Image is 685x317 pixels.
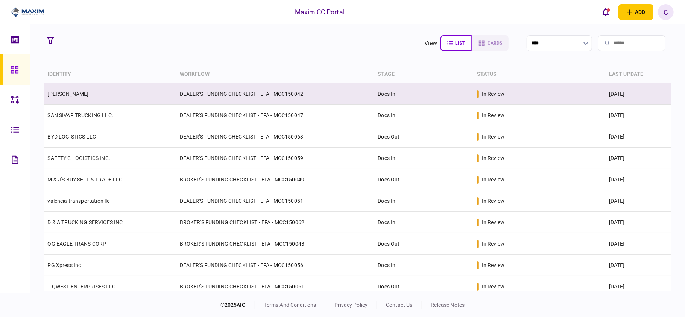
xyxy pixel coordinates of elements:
[47,134,96,140] a: BYD LOGISTICS LLC
[176,169,374,190] td: BROKER'S FUNDING CHECKLIST - EFA - MCC150049
[488,41,503,46] span: cards
[605,233,671,255] td: [DATE]
[482,90,504,98] div: in review
[176,276,374,297] td: BROKER'S FUNDING CHECKLIST - EFA - MCC150061
[482,133,504,140] div: in review
[618,4,653,20] button: open adding identity options
[374,169,473,190] td: Docs Out
[47,262,81,268] a: PG Xpress Inc
[220,301,255,309] div: © 2025 AIO
[473,66,605,83] th: status
[482,197,504,205] div: in review
[47,241,107,247] a: OG EAGLE TRANS CORP.
[176,148,374,169] td: DEALER'S FUNDING CHECKLIST - EFA - MCC150059
[605,126,671,148] td: [DATE]
[374,255,473,276] td: Docs In
[295,7,345,17] div: Maxim CC Portal
[605,255,671,276] td: [DATE]
[176,190,374,212] td: DEALER'S FUNDING CHECKLIST - EFA - MCC150051
[472,35,509,51] button: cards
[374,66,473,83] th: stage
[374,83,473,105] td: Docs In
[11,6,44,18] img: client company logo
[598,4,614,20] button: open notifications list
[176,255,374,276] td: DEALER'S FUNDING CHECKLIST - EFA - MCC150056
[482,176,504,183] div: in review
[386,302,412,308] a: contact us
[605,148,671,169] td: [DATE]
[482,240,504,248] div: in review
[176,212,374,233] td: BROKER'S FUNDING CHECKLIST - EFA - MCC150062
[47,198,109,204] a: valencia transportation llc
[176,105,374,126] td: DEALER'S FUNDING CHECKLIST - EFA - MCC150047
[605,105,671,126] td: [DATE]
[47,219,123,225] a: D & A TRUCKING SERVICES INC
[482,154,504,162] div: in review
[176,126,374,148] td: DEALER'S FUNDING CHECKLIST - EFA - MCC150063
[374,105,473,126] td: Docs In
[176,233,374,255] td: BROKER'S FUNDING CHECKLIST - EFA - MCC150043
[374,233,473,255] td: Docs Out
[374,276,473,297] td: Docs Out
[47,155,110,161] a: SAFETY C LOGISTICS INC.
[482,261,504,269] div: in review
[176,83,374,105] td: DEALER'S FUNDING CHECKLIST - EFA - MCC150042
[605,66,671,83] th: last update
[374,126,473,148] td: Docs Out
[424,39,437,48] div: view
[176,66,374,83] th: workflow
[47,177,122,183] a: M & J'S BUY SELL & TRADE LLC
[431,302,465,308] a: release notes
[605,190,671,212] td: [DATE]
[605,212,671,233] td: [DATE]
[47,284,115,290] a: T QWEST ENTERPRISES LLC
[374,190,473,212] td: Docs In
[374,148,473,169] td: Docs In
[334,302,368,308] a: privacy policy
[482,283,504,290] div: in review
[44,66,176,83] th: identity
[482,112,504,119] div: in review
[605,83,671,105] td: [DATE]
[658,4,674,20] button: C
[264,302,316,308] a: terms and conditions
[605,169,671,190] td: [DATE]
[605,276,671,297] td: [DATE]
[440,35,472,51] button: list
[482,219,504,226] div: in review
[47,91,88,97] a: [PERSON_NAME]
[456,41,465,46] span: list
[47,112,113,118] a: SAN SIVAR TRUCKING LLC.
[374,212,473,233] td: Docs In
